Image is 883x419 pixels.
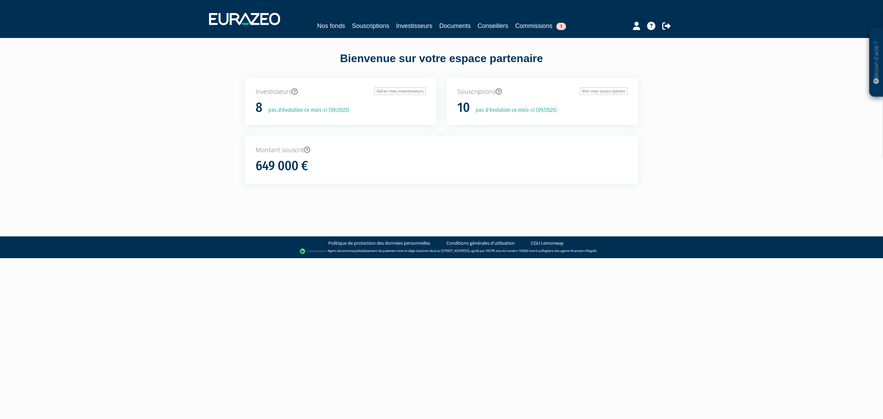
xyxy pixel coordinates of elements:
[446,240,515,246] a: Conditions générales d'utilisation
[256,87,426,96] p: Investisseurs
[439,21,471,31] a: Documents
[341,249,357,253] a: Lemonway
[580,87,627,95] a: Voir mes souscriptions
[256,146,627,155] p: Montant souscrit
[478,21,508,31] a: Conseillers
[542,249,596,253] a: Registre des agents financiers (Regafi)
[396,21,432,31] a: Investisseurs
[240,51,643,78] div: Bienvenue sur votre espace partenaire
[352,21,389,31] a: Souscriptions
[872,31,880,94] p: Besoin d'aide ?
[375,87,426,95] a: Gérer mes investisseurs
[256,159,308,173] h1: 649 000 €
[328,240,430,246] a: Politique de protection des données personnelles
[300,248,326,255] img: logo-lemonway.png
[7,248,876,255] div: - Agent de (établissement de paiement dont le siège social est situé au [STREET_ADDRESS], agréé p...
[556,23,566,30] span: 1
[471,106,557,114] p: pas d'évolution ce mois-ci (09/2025)
[209,13,280,25] img: 1732889491-logotype_eurazeo_blanc_rvb.png
[457,100,470,115] h1: 10
[531,240,564,246] a: CGU Lemonway
[317,21,345,31] a: Nos fonds
[457,87,627,96] p: Souscriptions
[264,106,349,114] p: pas d'évolution ce mois-ci (09/2025)
[256,100,262,115] h1: 8
[515,21,566,31] a: Commissions1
